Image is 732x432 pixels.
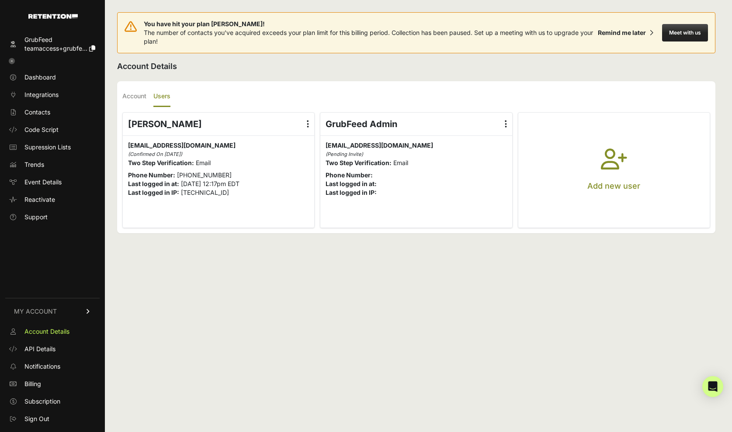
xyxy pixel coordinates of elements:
button: Add new user [518,113,710,228]
span: MY ACCOUNT [14,307,57,316]
a: Billing [5,377,100,391]
label: Users [153,86,170,107]
strong: Phone Number: [326,171,373,179]
a: Dashboard [5,70,100,84]
a: Event Details [5,175,100,189]
span: Contacts [24,108,50,117]
div: GrubFeed [24,35,95,44]
a: Subscription [5,394,100,408]
span: Sign Out [24,415,49,423]
span: Code Script [24,125,59,134]
i: (Pending Invite) [326,151,363,157]
span: The number of contacts you've acquired exceeds your plan limit for this billing period. Collectio... [144,29,593,45]
strong: Last logged in at: [128,180,179,187]
div: [PERSON_NAME] [123,113,314,135]
button: Meet with us [662,24,708,41]
a: MY ACCOUNT [5,298,100,325]
span: Notifications [24,362,60,371]
span: API Details [24,345,56,353]
span: [PHONE_NUMBER] [177,171,232,179]
strong: Last logged in IP: [128,189,179,196]
span: Billing [24,380,41,388]
strong: Two Step Verification: [128,159,194,166]
a: Contacts [5,105,100,119]
span: Dashboard [24,73,56,82]
a: Code Script [5,123,100,137]
span: Email [393,159,408,166]
h2: Account Details [117,60,715,73]
a: Trends [5,158,100,172]
div: Open Intercom Messenger [702,376,723,397]
span: [EMAIL_ADDRESS][DOMAIN_NAME] [326,142,433,149]
span: Integrations [24,90,59,99]
strong: Last logged in IP: [326,189,377,196]
div: GrubFeed Admin [320,113,512,135]
i: (Confirmed On [DATE]) [128,151,182,157]
span: Supression Lists [24,143,71,152]
div: Remind me later [598,28,646,37]
span: You have hit your plan [PERSON_NAME]! [144,20,594,28]
span: [DATE] 12:17pm EDT [181,180,239,187]
span: [EMAIL_ADDRESS][DOMAIN_NAME] [128,142,236,149]
strong: Phone Number: [128,171,175,179]
a: Reactivate [5,193,100,207]
span: Event Details [24,178,62,187]
span: [TECHNICAL_ID] [181,189,229,196]
p: Add new user [587,180,640,192]
span: Trends [24,160,44,169]
span: Reactivate [24,195,55,204]
span: Email [196,159,211,166]
a: GrubFeed teamaccess+grubfe... [5,33,100,55]
a: API Details [5,342,100,356]
label: Account [122,86,146,107]
span: Account Details [24,327,69,336]
span: Support [24,213,48,221]
strong: Last logged in at: [326,180,377,187]
span: Subscription [24,397,60,406]
img: Retention.com [28,14,78,19]
strong: Two Step Verification: [326,159,392,166]
span: teamaccess+grubfe... [24,45,87,52]
a: Account Details [5,325,100,339]
a: Supression Lists [5,140,100,154]
button: Remind me later [594,25,657,41]
a: Notifications [5,359,100,373]
a: Integrations [5,88,100,102]
a: Support [5,210,100,224]
a: Sign Out [5,412,100,426]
